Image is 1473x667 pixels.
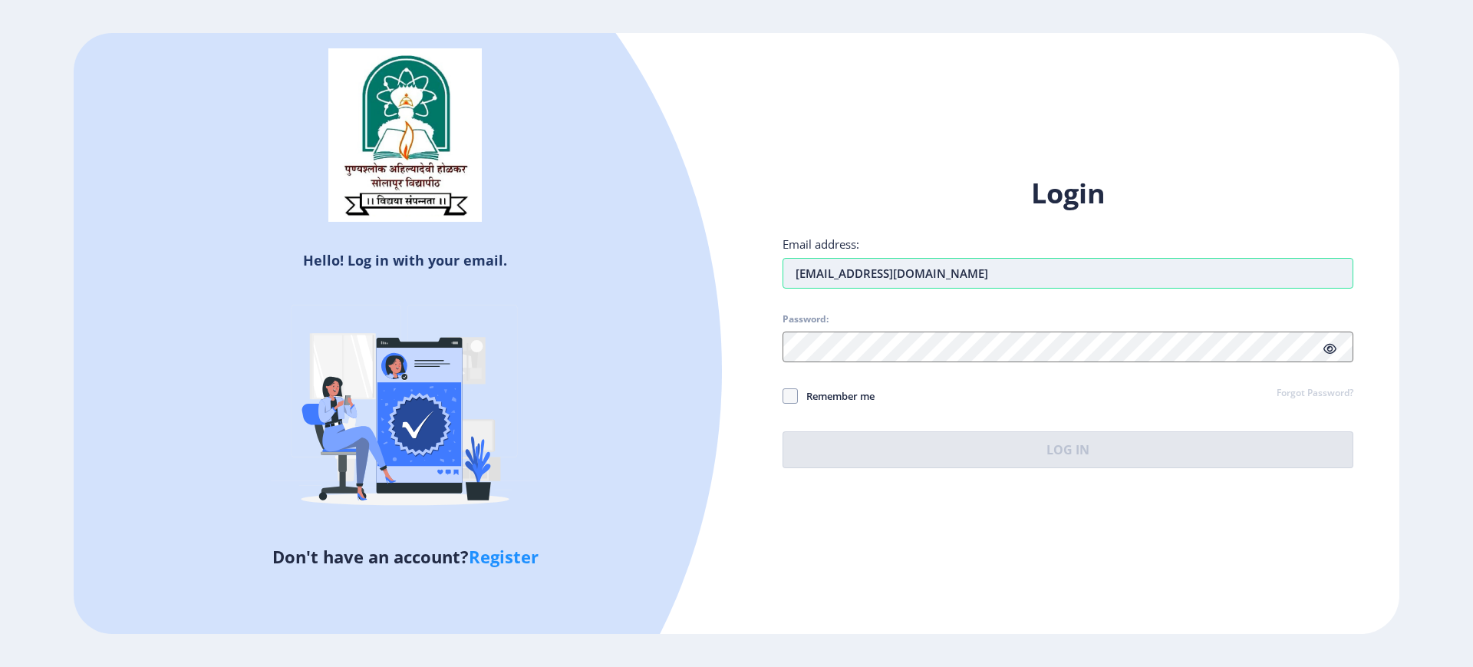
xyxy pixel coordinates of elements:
input: Email address [783,258,1353,289]
a: Register [469,545,539,568]
img: Verified-rafiki.svg [271,276,539,544]
h1: Login [783,175,1353,212]
h5: Don't have an account? [85,544,725,569]
img: sulogo.png [328,48,482,222]
button: Log In [783,431,1353,468]
span: Remember me [798,387,875,405]
a: Forgot Password? [1277,387,1353,401]
label: Email address: [783,236,859,252]
label: Password: [783,313,829,325]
